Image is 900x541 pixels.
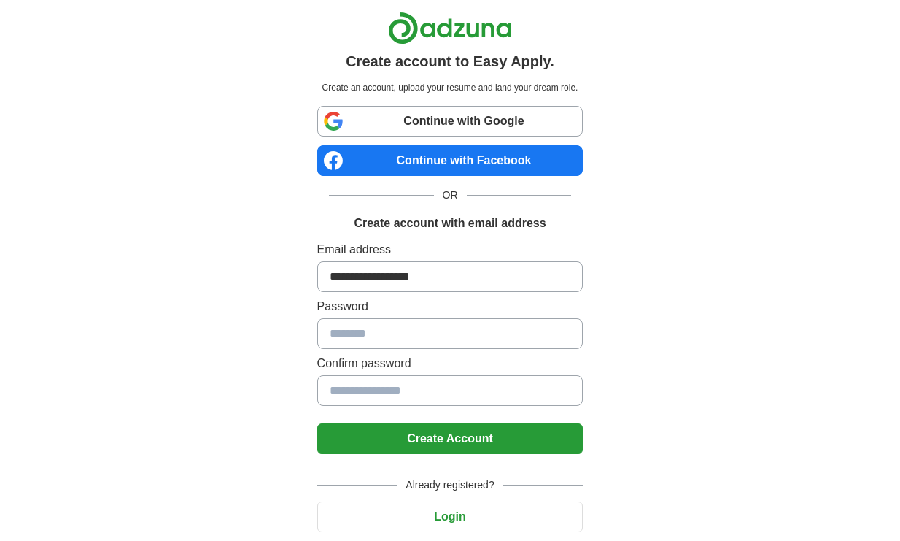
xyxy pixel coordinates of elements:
[354,215,546,232] h1: Create account with email address
[397,477,503,493] span: Already registered?
[346,50,554,72] h1: Create account to Easy Apply.
[317,106,583,137] a: Continue with Google
[317,145,583,176] a: Continue with Facebook
[317,502,583,532] button: Login
[388,12,512,45] img: Adzuna logo
[317,510,583,523] a: Login
[317,355,583,372] label: Confirm password
[434,188,467,203] span: OR
[317,423,583,454] button: Create Account
[317,241,583,258] label: Email address
[317,298,583,315] label: Password
[320,81,581,94] p: Create an account, upload your resume and land your dream role.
